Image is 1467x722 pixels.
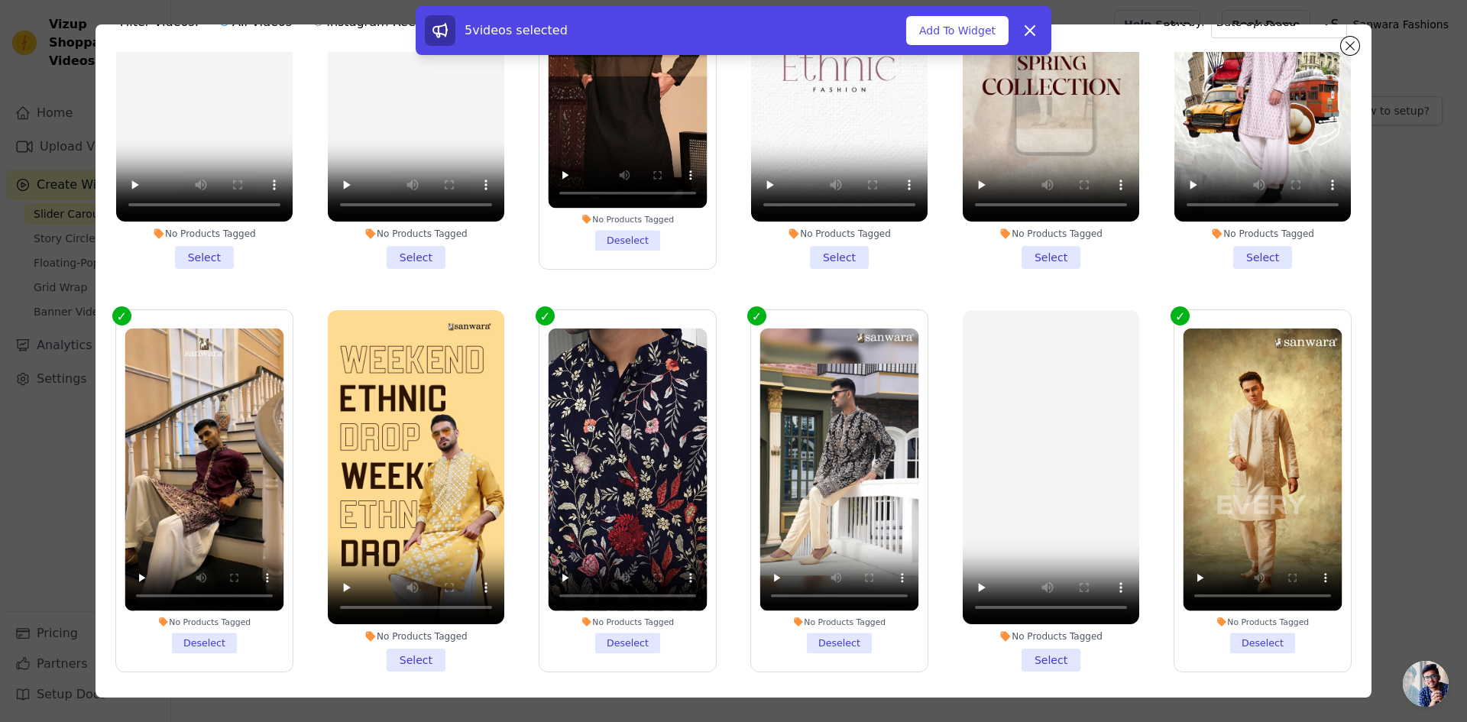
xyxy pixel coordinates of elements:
a: Open chat [1403,661,1449,707]
div: No Products Tagged [548,616,707,626]
button: Add To Widget [906,16,1009,45]
div: No Products Tagged [125,616,283,626]
div: No Products Tagged [760,616,919,626]
div: No Products Tagged [328,228,504,240]
div: No Products Tagged [963,630,1139,643]
div: No Products Tagged [963,228,1139,240]
div: No Products Tagged [1174,228,1351,240]
div: No Products Tagged [116,228,293,240]
span: 5 videos selected [465,23,568,37]
div: No Products Tagged [328,630,504,643]
div: No Products Tagged [1184,616,1342,626]
div: No Products Tagged [548,214,707,225]
div: No Products Tagged [751,228,928,240]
